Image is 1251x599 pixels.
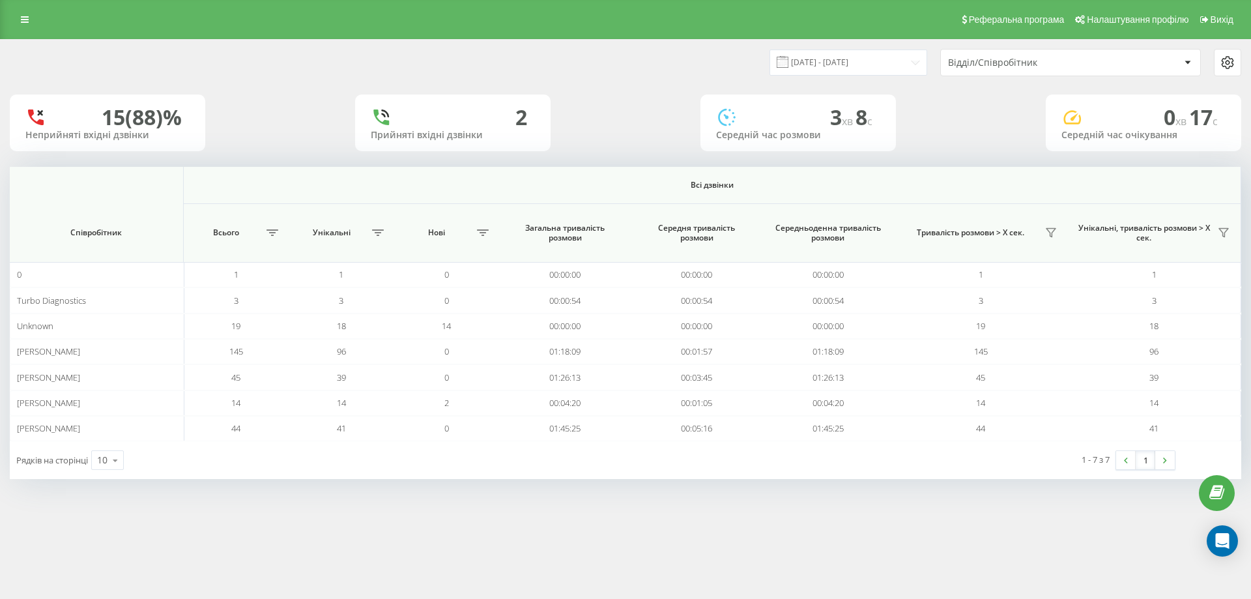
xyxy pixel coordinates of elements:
td: 01:18:09 [499,339,631,364]
span: c [867,114,872,128]
span: Вихід [1211,14,1233,25]
span: 44 [231,422,240,434]
span: 3 [234,295,238,306]
span: [PERSON_NAME] [17,397,80,409]
td: 00:00:00 [631,262,762,287]
span: 39 [1149,372,1158,383]
div: 10 [97,454,108,467]
span: Співробітник [24,227,168,238]
span: Середньоденна тривалість розмови [775,223,882,243]
span: 18 [337,320,346,332]
span: Реферальна програма [969,14,1065,25]
span: 18 [1149,320,1158,332]
span: Нові [401,227,474,238]
span: Унікальні, тривалість розмови > Х сек. [1074,223,1213,243]
span: 3 [830,103,856,131]
span: 3 [979,295,983,306]
span: 3 [339,295,343,306]
td: 00:04:20 [762,390,894,416]
span: хв [1175,114,1189,128]
span: 0 [17,269,22,280]
span: 3 [1152,295,1157,306]
td: 01:26:13 [499,364,631,390]
span: 14 [976,397,985,409]
td: 00:03:45 [631,364,762,390]
span: Unknown [17,320,53,332]
div: 2 [515,105,527,130]
span: [PERSON_NAME] [17,345,80,357]
td: 00:05:16 [631,416,762,441]
span: 41 [1149,422,1158,434]
span: Рядків на сторінці [16,454,88,466]
span: 14 [337,397,346,409]
span: 96 [1149,345,1158,357]
td: 00:01:05 [631,390,762,416]
span: Всі дзвінки [242,180,1182,190]
span: Середня тривалість розмови [643,223,750,243]
td: 01:18:09 [762,339,894,364]
td: 00:00:54 [631,287,762,313]
span: 17 [1189,103,1218,131]
td: 00:00:00 [762,262,894,287]
td: 00:04:20 [499,390,631,416]
span: 0 [444,269,449,280]
td: 00:00:00 [499,262,631,287]
td: 00:00:00 [499,314,631,339]
span: Налаштування профілю [1087,14,1188,25]
span: 0 [444,295,449,306]
span: [PERSON_NAME] [17,372,80,383]
span: 41 [337,422,346,434]
span: 1 [1152,269,1157,280]
span: 14 [1149,397,1158,409]
span: 0 [444,422,449,434]
div: Неприйняті вхідні дзвінки [25,130,190,141]
div: 1 - 7 з 7 [1082,453,1110,466]
span: 44 [976,422,985,434]
span: c [1213,114,1218,128]
span: 1 [339,269,343,280]
span: 1 [234,269,238,280]
div: Середній час розмови [716,130,880,141]
span: Всього [190,227,263,238]
span: Загальна тривалість розмови [511,223,618,243]
a: 1 [1136,451,1155,469]
span: 14 [442,320,451,332]
span: 0 [1164,103,1189,131]
span: 45 [976,372,985,383]
span: 19 [231,320,240,332]
span: 45 [231,372,240,383]
td: 01:45:25 [762,416,894,441]
span: Тривалість розмови > Х сек. [900,227,1041,238]
td: 00:00:00 [762,314,894,339]
span: 145 [229,345,243,357]
td: 00:00:54 [762,287,894,313]
span: 0 [444,372,449,383]
span: Turbo Diagnostics [17,295,86,306]
span: 19 [976,320,985,332]
span: 8 [856,103,872,131]
span: 0 [444,345,449,357]
div: 15 (88)% [102,105,182,130]
td: 00:00:54 [499,287,631,313]
div: Прийняті вхідні дзвінки [371,130,535,141]
span: 145 [974,345,988,357]
span: 14 [231,397,240,409]
td: 00:00:00 [631,314,762,339]
span: [PERSON_NAME] [17,422,80,434]
td: 01:45:25 [499,416,631,441]
div: Середній час очікування [1061,130,1226,141]
div: Open Intercom Messenger [1207,525,1238,557]
span: хв [842,114,856,128]
span: 39 [337,372,346,383]
span: Унікальні [295,227,368,238]
td: 00:01:57 [631,339,762,364]
span: 2 [444,397,449,409]
span: 96 [337,345,346,357]
td: 01:26:13 [762,364,894,390]
div: Відділ/Співробітник [948,57,1104,68]
span: 1 [979,269,983,280]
